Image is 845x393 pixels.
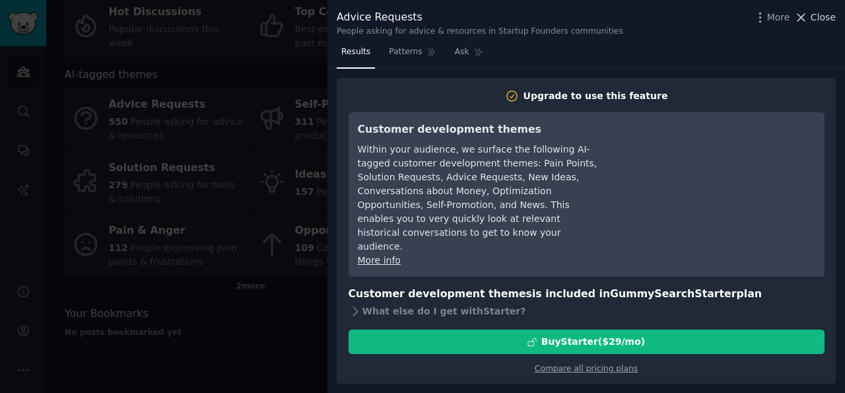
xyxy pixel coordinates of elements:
[794,11,836,24] button: Close
[610,287,736,300] span: GummySearch Starter
[337,9,623,26] div: Advice Requests
[358,255,401,266] a: More info
[811,11,836,24] span: Close
[341,46,370,58] span: Results
[767,11,790,24] span: More
[541,335,645,349] div: Buy Starter ($ 29 /mo )
[337,26,623,38] div: People asking for advice & resources in Startup Founders communities
[455,46,469,58] span: Ask
[358,143,599,254] div: Within your audience, we surface the following AI-tagged customer development themes: Pain Points...
[524,89,668,103] div: Upgrade to use this feature
[617,122,815,221] iframe: YouTube video player
[753,11,790,24] button: More
[349,286,825,303] h3: Customer development themes is included in plan
[349,302,825,320] div: What else do I get with Starter ?
[358,122,599,138] h3: Customer development themes
[389,46,422,58] span: Patterns
[450,42,488,69] a: Ask
[535,364,638,373] a: Compare all pricing plans
[384,42,440,69] a: Patterns
[349,330,825,354] button: BuyStarter($29/mo)
[337,42,375,69] a: Results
